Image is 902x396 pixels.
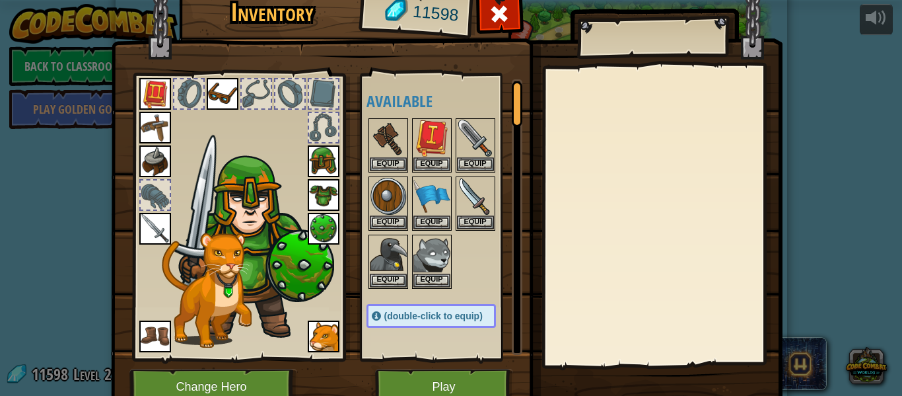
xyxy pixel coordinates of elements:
[139,145,171,177] img: portrait.png
[413,216,450,229] button: Equip
[370,274,407,288] button: Equip
[457,157,494,171] button: Equip
[413,274,450,288] button: Equip
[308,179,339,211] img: portrait.png
[366,93,522,110] h4: Available
[370,120,407,157] img: portrait.png
[207,78,238,110] img: portrait.png
[139,112,171,143] img: portrait.png
[162,233,252,348] img: cougar-paper-dolls.png
[413,157,450,171] button: Equip
[370,236,407,273] img: portrait.png
[413,178,450,215] img: portrait.png
[172,149,334,342] img: male.png
[457,178,494,215] img: portrait.png
[139,213,171,245] img: portrait.png
[308,145,339,177] img: portrait.png
[457,216,494,229] button: Equip
[308,213,339,245] img: portrait.png
[384,311,483,321] span: (double-click to equip)
[139,321,171,352] img: portrait.png
[370,216,407,229] button: Equip
[413,236,450,273] img: portrait.png
[370,157,407,171] button: Equip
[413,120,450,157] img: portrait.png
[370,178,407,215] img: portrait.png
[308,321,339,352] img: portrait.png
[139,78,171,110] img: portrait.png
[457,120,494,157] img: portrait.png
